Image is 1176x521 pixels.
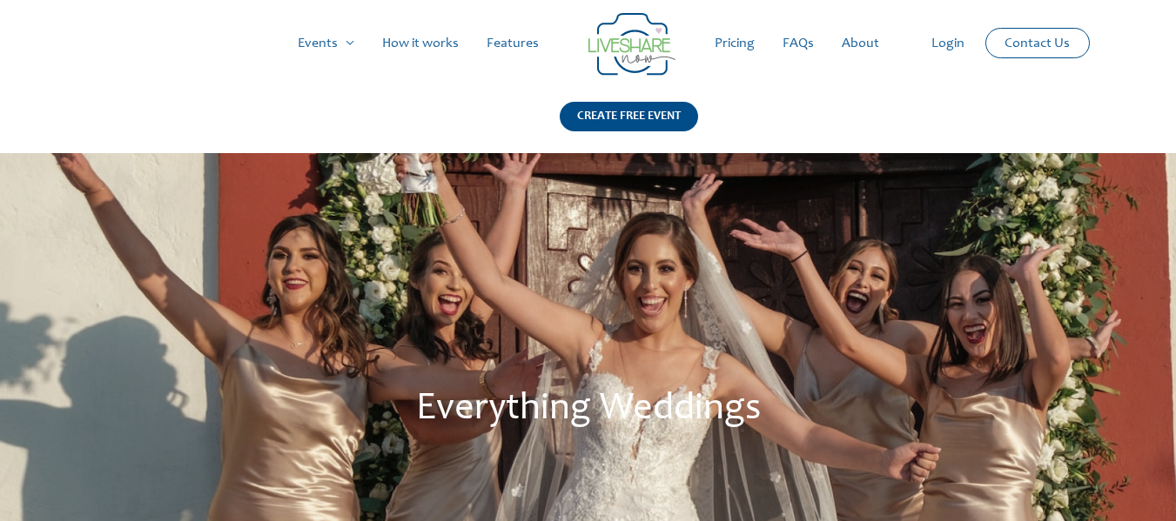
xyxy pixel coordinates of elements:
[284,16,368,71] a: Events
[560,102,698,131] div: CREATE FREE EVENT
[769,16,828,71] a: FAQs
[560,102,698,153] a: CREATE FREE EVENT
[30,16,1146,71] nav: Site Navigation
[991,29,1084,57] a: Contact Us
[701,16,769,71] a: Pricing
[473,16,553,71] a: Features
[368,16,473,71] a: How it works
[828,16,893,71] a: About
[917,16,978,71] a: Login
[588,13,675,76] img: LiveShare logo - Capture & Share Event Memories
[416,391,761,429] span: Everything Weddings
